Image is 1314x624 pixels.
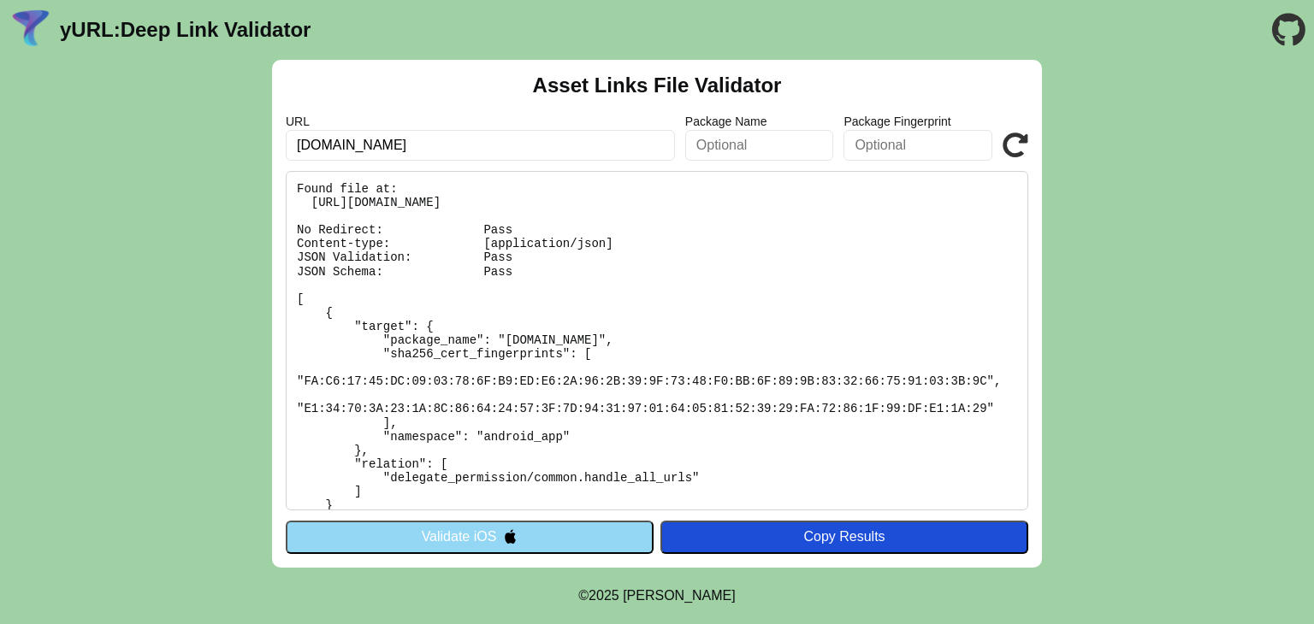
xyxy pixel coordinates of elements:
input: Optional [843,130,992,161]
input: Optional [685,130,834,161]
pre: Found file at: [URL][DOMAIN_NAME] No Redirect: Pass Content-type: [application/json] JSON Validat... [286,171,1028,510]
input: Required [286,130,675,161]
label: URL [286,115,675,128]
button: Copy Results [660,521,1028,553]
a: yURL:Deep Link Validator [60,18,311,42]
label: Package Name [685,115,834,128]
h2: Asset Links File Validator [533,74,782,97]
footer: © [578,568,735,624]
a: Michael Ibragimchayev's Personal Site [623,588,736,603]
button: Validate iOS [286,521,654,553]
img: appleIcon.svg [503,529,518,544]
span: 2025 [589,588,619,603]
img: yURL Logo [9,8,53,52]
div: Copy Results [669,529,1020,545]
label: Package Fingerprint [843,115,992,128]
